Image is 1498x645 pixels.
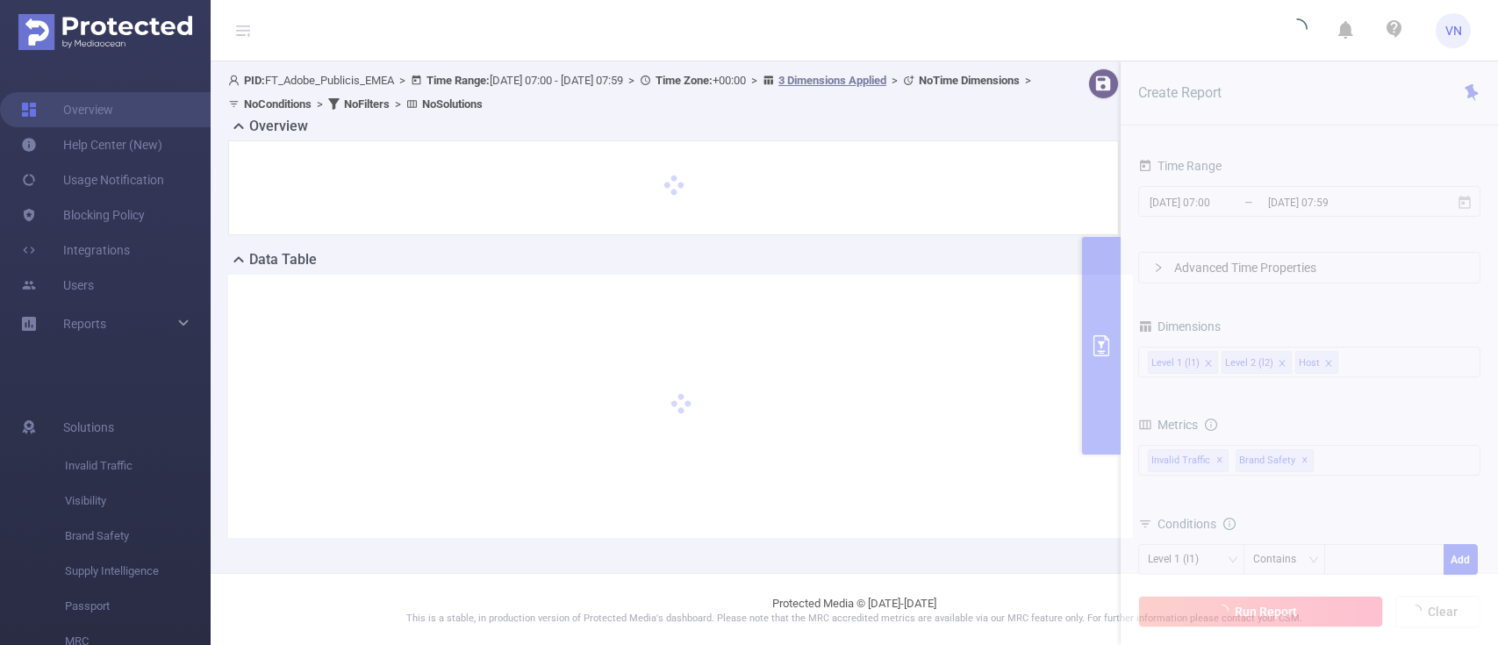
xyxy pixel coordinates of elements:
[656,74,713,87] b: Time Zone:
[63,317,106,331] span: Reports
[778,74,886,87] u: 3 Dimensions Applied
[21,162,164,197] a: Usage Notification
[249,249,317,270] h2: Data Table
[1287,18,1308,43] i: icon: loading
[249,116,308,137] h2: Overview
[244,97,312,111] b: No Conditions
[65,589,211,624] span: Passport
[426,74,490,87] b: Time Range:
[228,74,1036,111] span: FT_Adobe_Publicis_EMEA [DATE] 07:00 - [DATE] 07:59 +00:00
[1445,13,1462,48] span: VN
[65,554,211,589] span: Supply Intelligence
[1020,74,1036,87] span: >
[228,75,244,86] i: icon: user
[390,97,406,111] span: >
[886,74,903,87] span: >
[21,197,145,233] a: Blocking Policy
[312,97,328,111] span: >
[18,14,192,50] img: Protected Media
[344,97,390,111] b: No Filters
[65,448,211,484] span: Invalid Traffic
[422,97,483,111] b: No Solutions
[244,74,265,87] b: PID:
[63,306,106,341] a: Reports
[21,268,94,303] a: Users
[623,74,640,87] span: >
[65,519,211,554] span: Brand Safety
[919,74,1020,87] b: No Time Dimensions
[254,612,1454,627] p: This is a stable, in production version of Protected Media's dashboard. Please note that the MRC ...
[65,484,211,519] span: Visibility
[746,74,763,87] span: >
[21,127,162,162] a: Help Center (New)
[63,410,114,445] span: Solutions
[21,233,130,268] a: Integrations
[394,74,411,87] span: >
[21,92,113,127] a: Overview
